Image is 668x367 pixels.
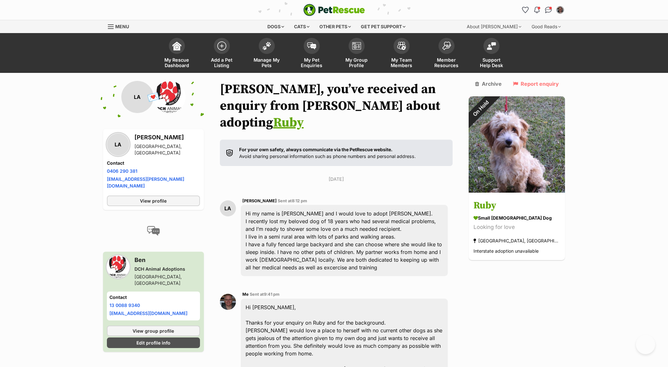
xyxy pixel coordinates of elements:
p: Avoid sharing personal information such as phone numbers and personal address. [239,146,416,160]
a: 13 0088 9340 [109,302,140,308]
span: View group profile [133,328,174,334]
img: DCH Animal Adoptions profile pic [153,81,186,113]
p: [DATE] [220,176,453,182]
span: 💌 [146,90,160,104]
a: My Group Profile [334,35,379,73]
ul: Account quick links [520,5,565,15]
a: Report enquiry [513,81,559,87]
a: [EMAIL_ADDRESS][PERSON_NAME][DOMAIN_NAME] [107,176,184,188]
div: Good Reads [527,20,565,33]
div: Looking for love [473,223,560,232]
a: My Team Members [379,35,424,73]
img: notifications-46538b983faf8c2785f20acdc204bb7945ddae34d4c08c2a6579f10ce5e182be.svg [534,7,539,13]
span: Member Resources [432,57,461,68]
h3: Ben [134,256,200,265]
div: DCH Animal Adoptions [134,266,200,272]
div: LA [220,200,236,216]
span: Manage My Pets [252,57,281,68]
img: dashboard-icon-eb2f2d2d3e046f16d808141f083e7271f6b2e854fb5c12c21221c1fb7104beca.svg [172,41,181,50]
h1: [PERSON_NAME], you’ve received an enquiry from [PERSON_NAME] about adopting [220,81,453,131]
div: [GEOGRAPHIC_DATA], [GEOGRAPHIC_DATA] [134,274,200,286]
div: Cats [290,20,314,33]
div: LA [107,133,129,156]
div: About [PERSON_NAME] [462,20,526,33]
img: manage-my-pets-icon-02211641906a0b7f246fdf0571729dbe1e7629f14944591b6c1af311fb30b64b.svg [262,42,271,50]
span: Interstate adoption unavailable [473,249,539,254]
a: Edit profile info [107,337,200,348]
div: Get pet support [356,20,410,33]
img: chat-41dd97257d64d25036548639549fe6c8038ab92f7586957e7f3b1b290dea8141.svg [545,7,552,13]
h4: Contact [109,294,197,301]
img: conversation-icon-4a6f8262b818ee0b60e3300018af0b2d0b884aa5de6e9bcb8d3d4eeb1a70a7c4.svg [147,226,160,236]
a: PetRescue [303,4,365,16]
span: 8:12 pm [292,198,307,203]
img: add-pet-listing-icon-0afa8454b4691262ce3f59096e99ab1cd57d4a30225e0717b998d2c9b9846f56.svg [217,41,226,50]
h3: [PERSON_NAME] [134,133,200,142]
span: [PERSON_NAME] [242,198,277,203]
span: My Pet Enquiries [297,57,326,68]
a: Favourites [520,5,531,15]
a: Ruby small [DEMOGRAPHIC_DATA] Dog Looking for love [GEOGRAPHIC_DATA], [GEOGRAPHIC_DATA] Interstat... [469,194,565,260]
iframe: Help Scout Beacon - Open [636,335,655,354]
a: [EMAIL_ADDRESS][DOMAIN_NAME] [109,310,187,316]
a: Archive [475,81,502,87]
img: Ben Caple profile pic [557,7,563,13]
a: Member Resources [424,35,469,73]
a: 0406 290 381 [107,168,137,174]
h3: Ruby [473,199,560,213]
h4: Contact [107,160,200,166]
span: Sent at [278,198,307,203]
a: View profile [107,196,200,206]
span: Menu [115,24,129,29]
span: Support Help Desk [477,57,506,68]
span: View profile [140,197,167,204]
span: Sent at [250,292,280,297]
a: On Hold [469,188,565,194]
img: help-desk-icon-fdf02630f3aa405de69fd3d07c3f3aa587a6932b1a1747fa1d2bba05be0121f9.svg [487,42,496,50]
img: DCH Animal Adoptions profile pic [107,256,129,278]
a: Ruby [273,115,304,131]
div: LA [121,81,153,113]
img: logo-e224e6f780fb5917bec1dbf3a21bbac754714ae5b6737aabdf751b685950b380.svg [303,4,365,16]
a: Support Help Desk [469,35,514,73]
img: member-resources-icon-8e73f808a243e03378d46382f2149f9095a855e16c252ad45f914b54edf8863c.svg [442,41,451,50]
img: team-members-icon-5396bd8760b3fe7c0b43da4ab00e1e3bb1a5d9ba89233759b79545d2d3fc5d0d.svg [397,42,406,50]
span: Me [242,292,249,297]
div: On Hold [460,88,502,129]
a: My Rescue Dashboard [154,35,199,73]
div: Dogs [263,20,289,33]
a: Manage My Pets [244,35,289,73]
img: pet-enquiries-icon-7e3ad2cf08bfb03b45e93fb7055b45f3efa6380592205ae92323e6603595dc1f.svg [307,42,316,49]
img: group-profile-icon-3fa3cf56718a62981997c0bc7e787c4b2cf8bcc04b72c1350f741eb67cf2f40e.svg [352,42,361,50]
a: View group profile [107,326,200,336]
span: Edit profile info [136,339,170,346]
span: My Team Members [387,57,416,68]
span: My Group Profile [342,57,371,68]
button: My account [555,5,565,15]
img: Ben Caple profile pic [220,294,236,310]
div: Other pets [315,20,355,33]
div: [GEOGRAPHIC_DATA], [GEOGRAPHIC_DATA] [134,143,200,156]
a: Menu [108,20,134,32]
a: My Pet Enquiries [289,35,334,73]
span: My Rescue Dashboard [162,57,191,68]
button: Notifications [532,5,542,15]
a: Conversations [543,5,554,15]
strong: For your own safety, always communicate via the PetRescue website. [239,147,393,152]
a: Add a Pet Listing [199,35,244,73]
div: [GEOGRAPHIC_DATA], [GEOGRAPHIC_DATA] [473,237,560,245]
img: Ruby [469,96,565,193]
div: small [DEMOGRAPHIC_DATA] Dog [473,215,560,222]
span: 9:41 pm [264,292,280,297]
div: Hi my name is [PERSON_NAME] and I would love to adopt [PERSON_NAME]. I recently lost my beloved d... [241,205,448,276]
span: Add a Pet Listing [207,57,236,68]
